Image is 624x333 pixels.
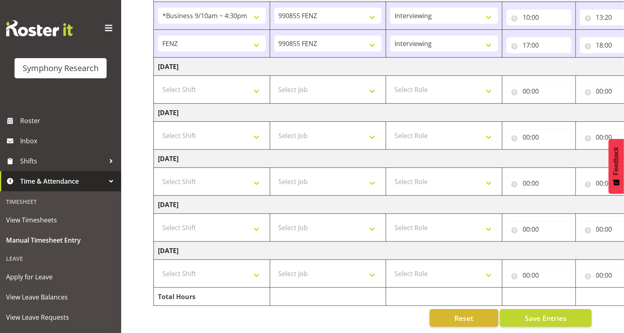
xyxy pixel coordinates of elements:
[23,62,99,74] div: Symphony Research
[506,267,571,283] input: Click to select...
[20,115,117,127] span: Roster
[430,309,498,327] button: Reset
[6,234,115,246] span: Manual Timesheet Entry
[506,9,571,25] input: Click to select...
[454,313,473,323] span: Reset
[6,214,115,226] span: View Timesheets
[2,230,119,250] a: Manual Timesheet Entry
[6,311,115,323] span: View Leave Requests
[506,83,571,99] input: Click to select...
[20,135,117,147] span: Inbox
[506,175,571,191] input: Click to select...
[20,155,105,167] span: Shifts
[2,267,119,287] a: Apply for Leave
[609,139,624,194] button: Feedback - Show survey
[6,291,115,303] span: View Leave Balances
[2,287,119,307] a: View Leave Balances
[2,307,119,327] a: View Leave Requests
[500,309,592,327] button: Save Entries
[525,313,567,323] span: Save Entries
[506,221,571,237] input: Click to select...
[154,288,270,306] td: Total Hours
[6,20,73,36] img: Rosterit website logo
[2,210,119,230] a: View Timesheets
[506,37,571,53] input: Click to select...
[2,250,119,267] div: Leave
[6,271,115,283] span: Apply for Leave
[20,175,105,187] span: Time & Attendance
[506,129,571,145] input: Click to select...
[2,193,119,210] div: Timesheet
[613,147,620,175] span: Feedback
